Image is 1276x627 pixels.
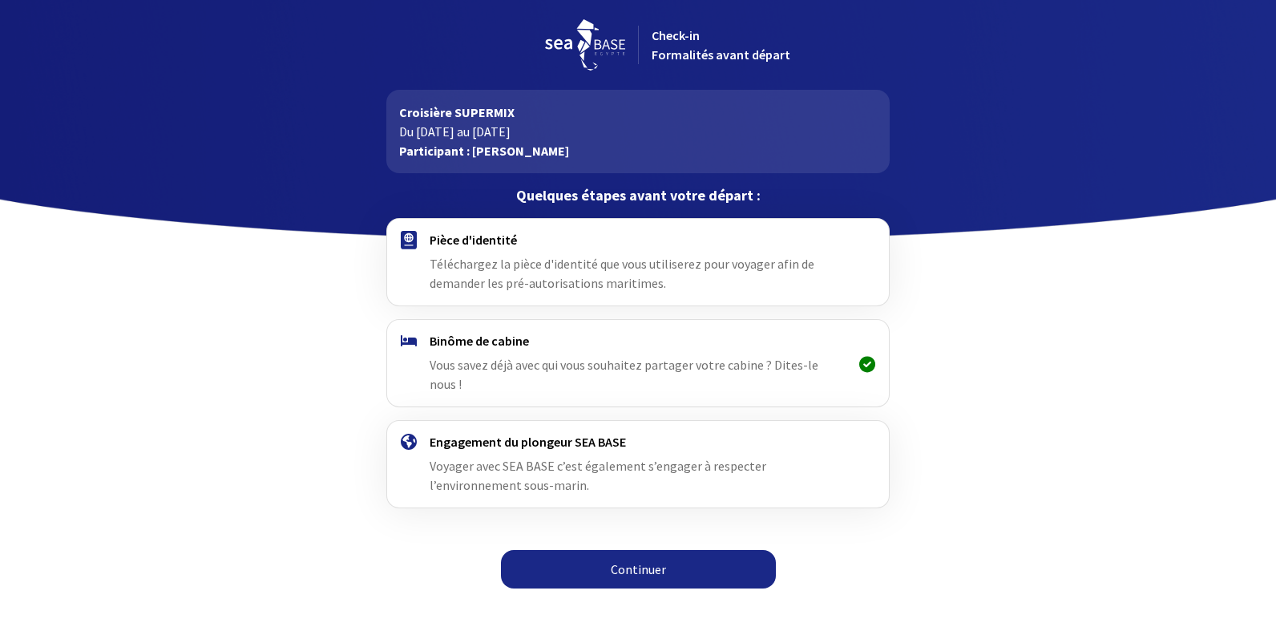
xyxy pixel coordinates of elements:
[399,141,876,160] p: Participant : [PERSON_NAME]
[430,256,814,291] span: Téléchargez la pièce d'identité que vous utiliserez pour voyager afin de demander les pré-autoris...
[401,335,417,346] img: binome.svg
[501,550,776,589] a: Continuer
[401,231,417,249] img: passport.svg
[401,434,417,450] img: engagement.svg
[652,27,790,63] span: Check-in Formalités avant départ
[386,186,889,205] p: Quelques étapes avant votre départ :
[430,357,818,392] span: Vous savez déjà avec qui vous souhaitez partager votre cabine ? Dites-le nous !
[430,333,846,349] h4: Binôme de cabine
[399,103,876,122] p: Croisière SUPERMIX
[545,19,625,71] img: logo_seabase.svg
[430,458,766,493] span: Voyager avec SEA BASE c’est également s’engager à respecter l’environnement sous-marin.
[399,122,876,141] p: Du [DATE] au [DATE]
[430,434,846,450] h4: Engagement du plongeur SEA BASE
[430,232,846,248] h4: Pièce d'identité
